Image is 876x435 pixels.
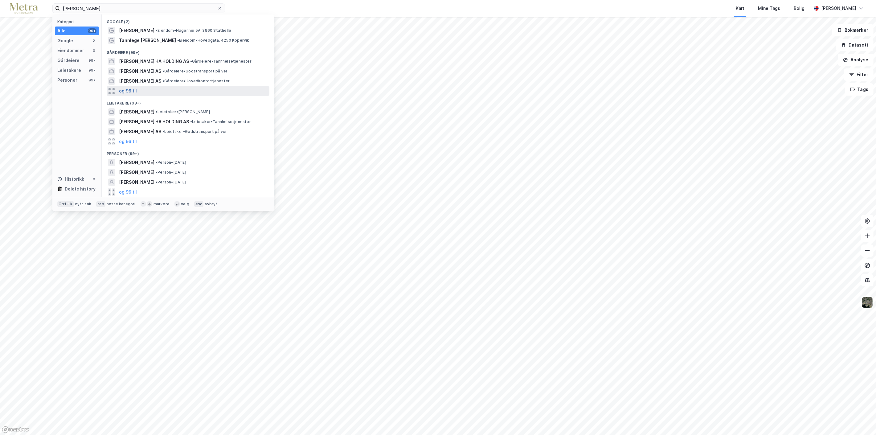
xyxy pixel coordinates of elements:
[845,405,876,435] iframe: Chat Widget
[177,38,249,43] span: Eiendom • Hovedgata, 4250 Kopervik
[92,48,96,53] div: 0
[190,59,192,64] span: •
[102,45,274,56] div: Gårdeiere (99+)
[836,39,874,51] button: Datasett
[57,47,84,54] div: Eiendommer
[88,58,96,63] div: 99+
[205,202,217,207] div: avbryt
[57,57,80,64] div: Gårdeiere
[844,68,874,81] button: Filter
[88,68,96,73] div: 99+
[119,138,137,145] button: og 96 til
[156,180,186,185] span: Person • [DATE]
[156,160,158,165] span: •
[119,118,189,125] span: [PERSON_NAME] HA HOLDING AS
[119,77,161,85] span: [PERSON_NAME] AS
[60,4,217,13] input: Søk på adresse, matrikkel, gårdeiere, leietakere eller personer
[154,202,170,207] div: markere
[736,5,744,12] div: Kart
[57,67,81,74] div: Leietakere
[102,14,274,26] div: Google (2)
[119,68,161,75] span: [PERSON_NAME] AS
[177,38,179,43] span: •
[119,188,137,196] button: og 96 til
[57,27,66,35] div: Alle
[57,19,99,24] div: Kategori
[119,179,154,186] span: [PERSON_NAME]
[57,201,74,207] div: Ctrl + k
[156,109,158,114] span: •
[162,69,164,73] span: •
[96,201,105,207] div: tab
[845,405,876,435] div: Kontrollprogram for chat
[845,83,874,96] button: Tags
[832,24,874,36] button: Bokmerker
[88,78,96,83] div: 99+
[88,28,96,33] div: 99+
[190,119,192,124] span: •
[181,202,189,207] div: velg
[758,5,780,12] div: Mine Tags
[92,38,96,43] div: 2
[65,185,96,193] div: Delete history
[119,169,154,176] span: [PERSON_NAME]
[119,27,154,34] span: [PERSON_NAME]
[194,201,204,207] div: esc
[190,119,251,124] span: Leietaker • Tannhelsetjenester
[102,146,274,158] div: Personer (99+)
[57,37,73,44] div: Google
[162,129,164,134] span: •
[794,5,804,12] div: Bolig
[119,37,176,44] span: Tannlege [PERSON_NAME]
[75,202,92,207] div: nytt søk
[156,180,158,184] span: •
[821,5,856,12] div: [PERSON_NAME]
[156,170,158,174] span: •
[156,109,210,114] span: Leietaker • [PERSON_NAME]
[156,28,231,33] span: Eiendom • Høgenhei 5A, 3960 Stathelle
[119,128,161,135] span: [PERSON_NAME] AS
[119,87,137,95] button: og 96 til
[119,58,189,65] span: [PERSON_NAME] HA HOLDING AS
[119,159,154,166] span: [PERSON_NAME]
[102,96,274,107] div: Leietakere (99+)
[2,426,29,433] a: Mapbox homepage
[190,59,252,64] span: Gårdeiere • Tannhelsetjenester
[162,69,227,74] span: Gårdeiere • Godstransport på vei
[156,170,186,175] span: Person • [DATE]
[838,54,874,66] button: Analyse
[119,108,154,116] span: [PERSON_NAME]
[156,28,158,33] span: •
[862,297,873,308] img: 9k=
[162,129,226,134] span: Leietaker • Godstransport på vei
[10,3,38,14] img: metra-logo.256734c3b2bbffee19d4.png
[92,177,96,182] div: 0
[57,76,77,84] div: Personer
[57,175,84,183] div: Historikk
[107,202,136,207] div: neste kategori
[162,79,164,83] span: •
[162,79,230,84] span: Gårdeiere • Hovedkontortjenester
[156,160,186,165] span: Person • [DATE]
